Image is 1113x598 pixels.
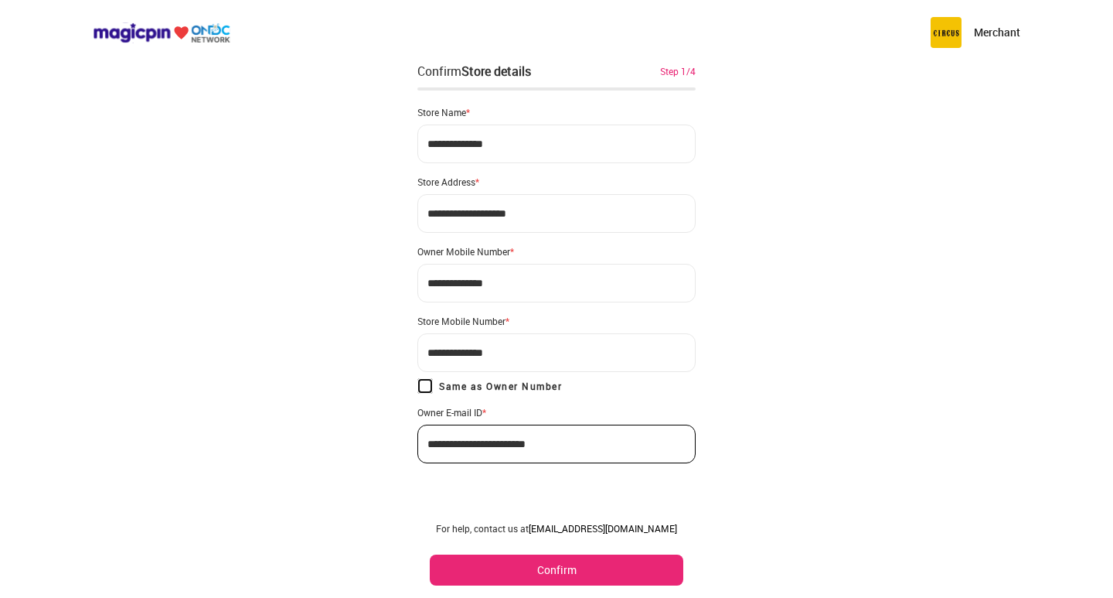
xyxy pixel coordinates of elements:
div: Store details [461,63,531,80]
button: Confirm [430,555,683,586]
a: [EMAIL_ADDRESS][DOMAIN_NAME] [529,522,677,535]
div: For help, contact us at [430,522,683,535]
img: circus.b677b59b.png [931,17,962,48]
label: Same as Owner Number [417,378,562,394]
p: Merchant [974,25,1020,40]
div: Step 1/4 [660,64,696,78]
div: Store Mobile Number [417,315,696,327]
div: Confirm [417,62,531,80]
div: Store Name [417,106,696,118]
input: Same as Owner Number [417,378,433,394]
img: ondc-logo-new-small.8a59708e.svg [93,22,230,43]
div: Owner E-mail ID [417,406,696,419]
div: Store Address [417,176,696,188]
div: Owner Mobile Number [417,245,696,258]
